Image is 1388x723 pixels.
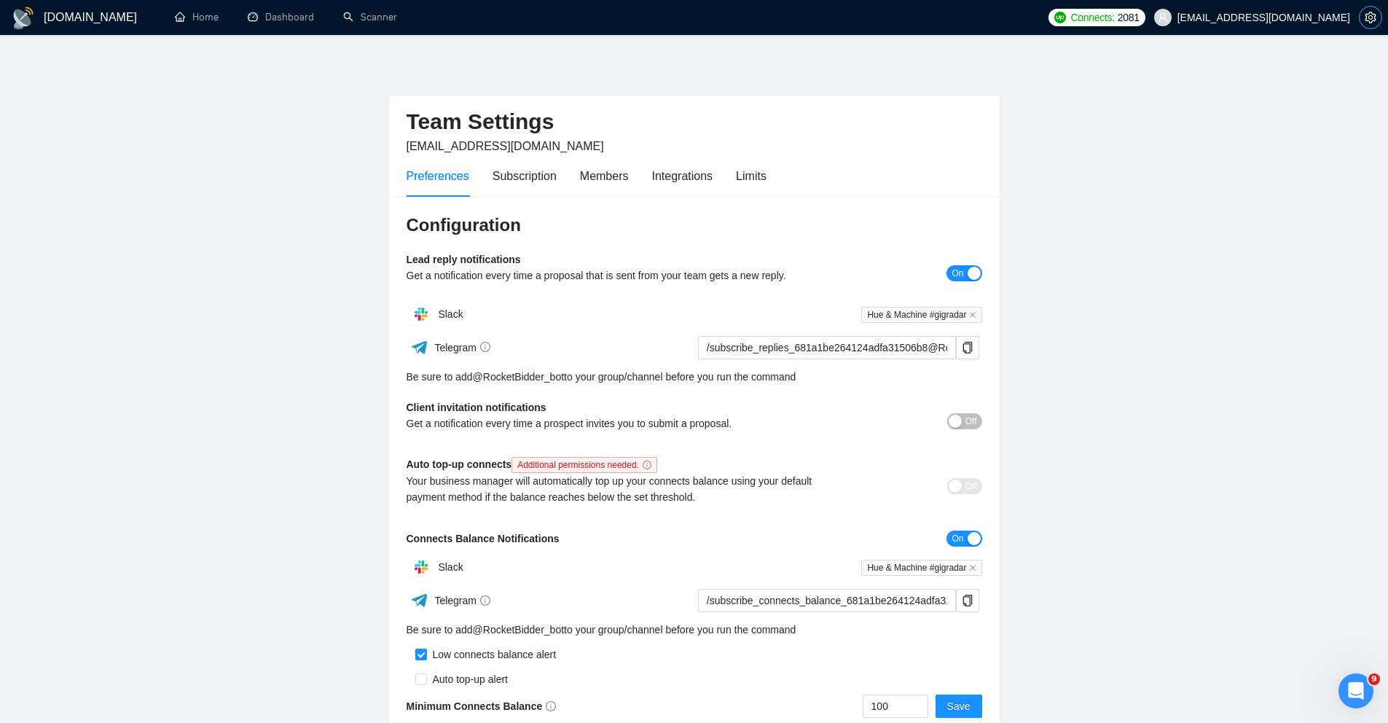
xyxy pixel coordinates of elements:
[407,700,557,712] b: Minimum Connects Balance
[15,259,62,274] span: 4 articles
[230,491,256,501] span: Help
[407,415,839,431] div: Get a notification every time a prospect invites you to submit a proposal.
[1118,9,1140,26] span: 2081
[15,145,68,160] span: 20 articles
[434,342,490,353] span: Telegram
[1360,12,1381,23] span: setting
[407,533,560,544] b: Connects Balance Notifications
[969,311,976,318] span: close
[736,167,766,185] div: Limits
[12,7,35,30] img: logo
[1359,12,1382,23] a: setting
[957,342,979,353] span: copy
[410,591,428,609] img: ww3wtPAAAAAElFTkSuQmCC
[407,458,663,470] b: Auto top-up connects
[473,622,565,638] a: @RocketBidder_bot
[947,698,971,714] span: Save
[1359,6,1382,29] button: setting
[1338,673,1373,708] iframe: Intercom live chat
[410,338,428,356] img: ww3wtPAAAAAElFTkSuQmCC
[407,552,436,582] img: hpQkSZIkSZIkSZIkSZIkSZIkSZIkSZIkSZIkSZIkSZIkSZIkSZIkSZIkSZIkSZIkSZIkSZIkSZIkSZIkSZIkSZIkSZIkSZIkS...
[195,455,291,513] button: Help
[9,38,282,66] input: Search for help
[15,411,259,426] p: Notifications
[493,167,557,185] div: Subscription
[407,369,982,385] div: Be sure to add to your group/channel before you run the command
[15,429,62,445] span: 2 articles
[248,11,314,23] a: dashboardDashboard
[407,214,982,237] h3: Configuration
[407,267,839,284] div: Get a notification every time a proposal that is sent from your team gets a new reply.
[427,671,509,687] div: Auto top-up alert
[861,307,981,323] span: Hue & Machine #gigradar
[643,461,651,469] span: info-circle
[407,300,436,329] img: hpQkSZIkSZIkSZIkSZIkSZIkSZIkSZIkSZIkSZIkSZIkSZIkSZIkSZIkSZIkSZIkSZIkSZIkSZIkSZIkSZIkSZIkSZIkSZIkS...
[15,354,259,370] p: Using Auto Bidder
[580,167,629,185] div: Members
[121,491,171,501] span: Messages
[1368,673,1380,685] span: 9
[969,564,976,571] span: close
[15,202,62,217] span: 4 articles
[407,622,982,638] div: Be sure to add to your group/channel before you run the command
[15,372,62,388] span: 6 articles
[965,413,977,429] span: Off
[1070,9,1114,26] span: Connects:
[427,646,557,663] div: Low connects balance alert
[407,167,469,185] div: Preferences
[652,167,713,185] div: Integrations
[952,531,963,547] span: On
[480,595,490,606] span: info-circle
[15,316,68,331] span: 15 articles
[1054,12,1066,23] img: upwork-logo.png
[407,107,982,137] h2: Team Settings
[407,254,521,265] b: Lead reply notifications
[473,369,565,385] a: @RocketBidder_bot
[407,140,604,152] span: [EMAIL_ADDRESS][DOMAIN_NAME]
[175,11,219,23] a: homeHome
[15,184,259,199] p: Upwork Basics
[15,85,277,103] h2: 9 collections
[34,491,63,501] span: Home
[546,701,556,711] span: info-circle
[957,595,979,606] span: copy
[434,595,490,606] span: Telegram
[256,6,282,32] div: Close
[438,561,463,573] span: Slack
[936,695,982,718] button: Save
[1158,12,1168,23] span: user
[965,478,977,494] span: Off
[952,265,963,281] span: On
[15,127,259,142] p: GigRadar Quick Start
[480,342,490,352] span: info-circle
[956,336,979,359] button: copy
[861,560,981,576] span: Hue & Machine #gigradar
[956,589,979,612] button: copy
[438,308,463,320] span: Slack
[15,241,259,256] p: Dashboard
[511,457,657,473] span: Additional permissions needed.
[128,7,167,31] h1: Help
[407,402,546,413] b: Client invitation notifications
[15,297,259,313] p: Setting up a Scanner
[343,11,397,23] a: searchScanner
[97,455,194,513] button: Messages
[407,473,839,505] div: Your business manager will automatically top up your connects balance using your default payment ...
[9,38,282,66] div: Search for helpSearch for help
